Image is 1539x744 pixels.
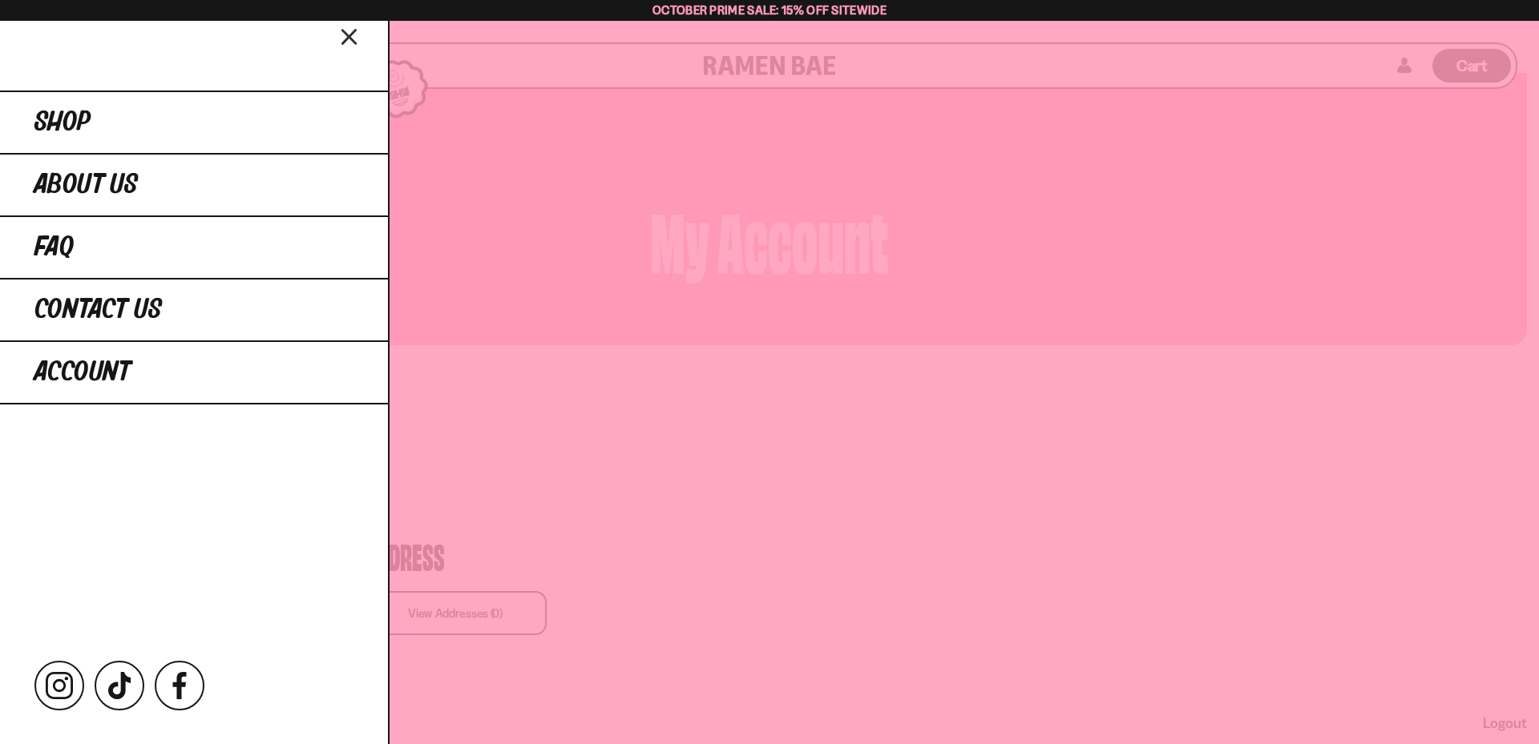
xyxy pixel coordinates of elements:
span: October Prime Sale: 15% off Sitewide [652,2,887,18]
button: Close menu [336,22,364,50]
span: Contact Us [34,296,162,324]
span: About Us [34,171,138,199]
span: Account [34,358,131,387]
span: Shop [34,108,91,137]
span: FAQ [34,233,74,262]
